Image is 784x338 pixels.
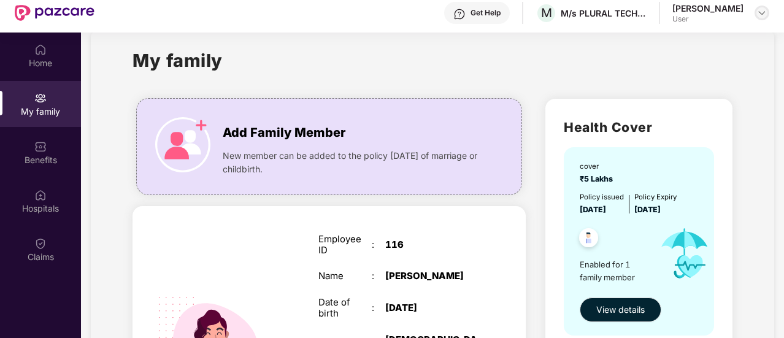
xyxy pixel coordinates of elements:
[650,216,720,291] img: icon
[34,44,47,56] img: svg+xml;base64,PHN2ZyBpZD0iSG9tZSIgeG1sbnM9Imh0dHA6Ly93d3cudzMub3JnLzIwMDAvc3ZnIiB3aWR0aD0iMjAiIG...
[672,14,744,24] div: User
[372,302,385,313] div: :
[155,117,210,172] img: icon
[634,191,677,202] div: Policy Expiry
[596,303,645,317] span: View details
[580,298,661,322] button: View details
[471,8,501,18] div: Get Help
[34,189,47,201] img: svg+xml;base64,PHN2ZyBpZD0iSG9zcGl0YWxzIiB4bWxucz0iaHR0cDovL3d3dy53My5vcmcvMjAwMC9zdmciIHdpZHRoPS...
[634,205,661,214] span: [DATE]
[580,191,624,202] div: Policy issued
[385,239,478,250] div: 116
[372,239,385,250] div: :
[34,140,47,153] img: svg+xml;base64,PHN2ZyBpZD0iQmVuZWZpdHMiIHhtbG5zPSJodHRwOi8vd3d3LnczLm9yZy8yMDAwL3N2ZyIgd2lkdGg9Ij...
[541,6,552,20] span: M
[453,8,466,20] img: svg+xml;base64,PHN2ZyBpZD0iSGVscC0zMngzMiIgeG1sbnM9Imh0dHA6Ly93d3cudzMub3JnLzIwMDAvc3ZnIiB3aWR0aD...
[223,123,345,142] span: Add Family Member
[580,205,606,214] span: [DATE]
[574,225,604,255] img: svg+xml;base64,PHN2ZyB4bWxucz0iaHR0cDovL3d3dy53My5vcmcvMjAwMC9zdmciIHdpZHRoPSI0OC45NDMiIGhlaWdodD...
[223,149,483,176] span: New member can be added to the policy [DATE] of marriage or childbirth.
[34,92,47,104] img: svg+xml;base64,PHN2ZyB3aWR0aD0iMjAiIGhlaWdodD0iMjAiIHZpZXdCb3g9IjAgMCAyMCAyMCIgZmlsbD0ibm9uZSIgeG...
[672,2,744,14] div: [PERSON_NAME]
[15,5,94,21] img: New Pazcare Logo
[318,234,372,256] div: Employee ID
[757,8,767,18] img: svg+xml;base64,PHN2ZyBpZD0iRHJvcGRvd24tMzJ4MzIiIHhtbG5zPSJodHRwOi8vd3d3LnczLm9yZy8yMDAwL3N2ZyIgd2...
[318,271,372,282] div: Name
[385,302,478,313] div: [DATE]
[372,271,385,282] div: :
[564,117,713,137] h2: Health Cover
[133,47,223,74] h1: My family
[34,237,47,250] img: svg+xml;base64,PHN2ZyBpZD0iQ2xhaW0iIHhtbG5zPSJodHRwOi8vd3d3LnczLm9yZy8yMDAwL3N2ZyIgd2lkdGg9IjIwIi...
[385,271,478,282] div: [PERSON_NAME]
[318,297,372,319] div: Date of birth
[580,174,617,183] span: ₹5 Lakhs
[561,7,647,19] div: M/s PLURAL TECHNOLOGY PRIVATE LIMITED
[580,258,650,283] span: Enabled for 1 family member
[580,161,617,172] div: cover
